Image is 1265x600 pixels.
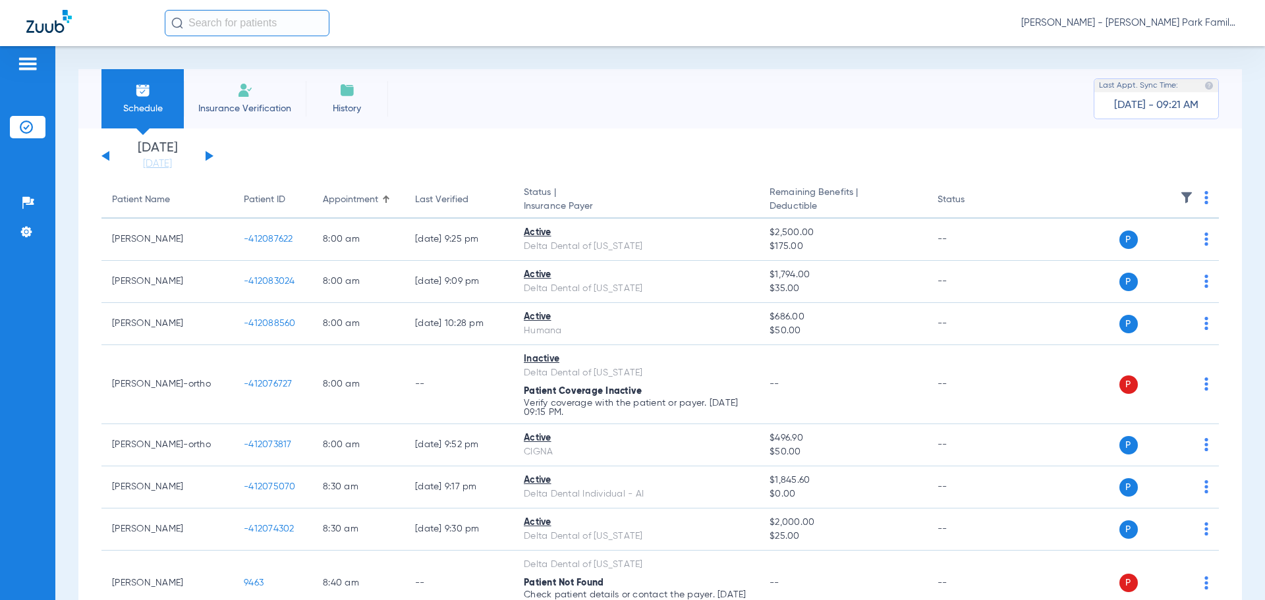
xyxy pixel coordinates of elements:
[405,424,513,466] td: [DATE] 9:52 PM
[1021,16,1239,30] span: [PERSON_NAME] - [PERSON_NAME] Park Family Dentistry
[101,303,233,345] td: [PERSON_NAME]
[237,82,253,98] img: Manual Insurance Verification
[405,345,513,424] td: --
[1119,574,1138,592] span: P
[323,193,378,207] div: Appointment
[1119,478,1138,497] span: P
[1119,273,1138,291] span: P
[770,445,916,459] span: $50.00
[524,310,748,324] div: Active
[524,474,748,487] div: Active
[524,268,748,282] div: Active
[244,319,296,328] span: -412088560
[1204,576,1208,589] img: group-dot-blue.svg
[312,345,405,424] td: 8:00 AM
[101,424,233,466] td: [PERSON_NAME]-ortho
[1204,480,1208,493] img: group-dot-blue.svg
[244,379,293,389] span: -412076727
[1180,191,1193,204] img: filter.svg
[524,398,748,417] p: Verify coverage with the patient or payer. [DATE] 09:15 PM.
[194,102,296,115] span: Insurance Verification
[759,182,926,219] th: Remaining Benefits |
[927,182,1016,219] th: Status
[524,226,748,240] div: Active
[405,219,513,261] td: [DATE] 9:25 PM
[101,345,233,424] td: [PERSON_NAME]-ortho
[770,310,916,324] span: $686.00
[312,219,405,261] td: 8:00 AM
[770,516,916,530] span: $2,000.00
[770,530,916,543] span: $25.00
[244,440,292,449] span: -412073817
[770,487,916,501] span: $0.00
[312,508,405,551] td: 8:30 AM
[244,193,302,207] div: Patient ID
[165,10,329,36] input: Search for patients
[1204,317,1208,330] img: group-dot-blue.svg
[524,387,642,396] span: Patient Coverage Inactive
[405,261,513,303] td: [DATE] 9:09 PM
[244,578,264,587] span: 9463
[524,445,748,459] div: CIGNA
[405,508,513,551] td: [DATE] 9:30 PM
[927,508,1016,551] td: --
[927,303,1016,345] td: --
[312,303,405,345] td: 8:00 AM
[1204,438,1208,451] img: group-dot-blue.svg
[118,157,197,171] a: [DATE]
[524,530,748,543] div: Delta Dental of [US_STATE]
[770,474,916,487] span: $1,845.60
[405,466,513,508] td: [DATE] 9:17 PM
[770,268,916,282] span: $1,794.00
[312,466,405,508] td: 8:30 AM
[171,17,183,29] img: Search Icon
[1114,99,1198,112] span: [DATE] - 09:21 AM
[524,240,748,254] div: Delta Dental of [US_STATE]
[1204,522,1208,535] img: group-dot-blue.svg
[101,508,233,551] td: [PERSON_NAME]
[312,424,405,466] td: 8:00 AM
[1204,275,1208,288] img: group-dot-blue.svg
[927,219,1016,261] td: --
[1119,315,1138,333] span: P
[316,102,378,115] span: History
[244,193,285,207] div: Patient ID
[1099,79,1178,92] span: Last Appt. Sync Time:
[112,193,170,207] div: Patient Name
[323,193,394,207] div: Appointment
[927,261,1016,303] td: --
[524,558,748,572] div: Delta Dental of [US_STATE]
[118,142,197,171] li: [DATE]
[524,200,748,213] span: Insurance Payer
[339,82,355,98] img: History
[524,431,748,445] div: Active
[770,324,916,338] span: $50.00
[244,277,295,286] span: -412083024
[524,487,748,501] div: Delta Dental Individual - AI
[524,516,748,530] div: Active
[524,366,748,380] div: Delta Dental of [US_STATE]
[312,261,405,303] td: 8:00 AM
[26,10,72,33] img: Zuub Logo
[927,424,1016,466] td: --
[1119,436,1138,454] span: P
[770,200,916,213] span: Deductible
[770,379,779,389] span: --
[17,56,38,72] img: hamburger-icon
[244,234,293,244] span: -412087622
[244,524,295,533] span: -412074302
[524,578,604,587] span: Patient Not Found
[524,352,748,366] div: Inactive
[524,324,748,338] div: Humana
[770,240,916,254] span: $175.00
[770,578,779,587] span: --
[112,193,223,207] div: Patient Name
[1119,375,1138,394] span: P
[513,182,759,219] th: Status |
[101,219,233,261] td: [PERSON_NAME]
[135,82,151,98] img: Schedule
[1119,520,1138,539] span: P
[1119,231,1138,249] span: P
[927,345,1016,424] td: --
[101,261,233,303] td: [PERSON_NAME]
